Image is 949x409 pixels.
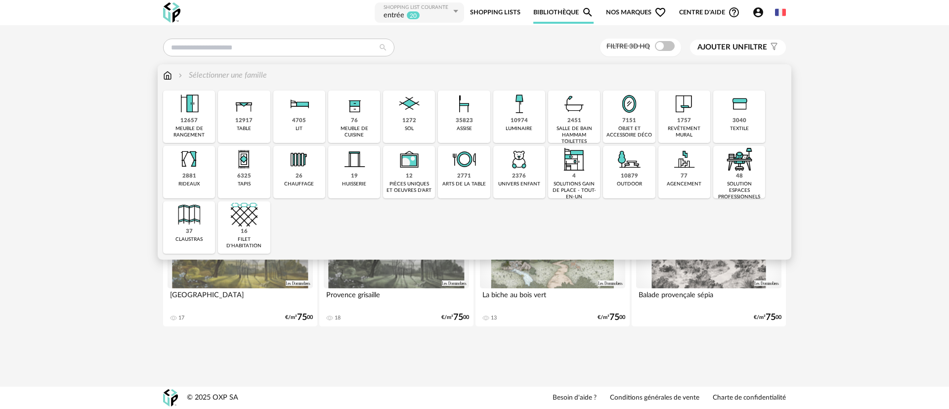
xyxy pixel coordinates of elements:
[231,201,258,228] img: filet.png
[319,202,474,326] a: 3D HQ Provence grisaille 18 €/m²7500
[609,314,619,321] span: 75
[533,1,594,24] a: BibliothèqueMagnify icon
[726,146,753,173] img: espace-de-travail.png
[506,146,532,173] img: UniversEnfant.png
[237,126,251,132] div: table
[752,6,764,18] span: Account Circle icon
[766,314,776,321] span: 75
[726,91,753,117] img: Textile.png
[451,91,477,117] img: Assise.png
[331,126,377,138] div: meuble de cuisine
[396,146,423,173] img: UniqueOeuvre.png
[406,173,413,180] div: 12
[341,91,368,117] img: Rangement.png
[297,314,307,321] span: 75
[736,173,743,180] div: 48
[296,126,302,132] div: lit
[178,315,184,321] div: 17
[178,181,200,187] div: rideaux
[697,44,744,51] span: Ajouter un
[511,117,528,125] div: 10974
[238,181,251,187] div: tapis
[442,181,486,187] div: arts de la table
[730,126,749,132] div: textile
[610,394,699,403] a: Conditions générales de vente
[182,173,196,180] div: 2881
[406,11,420,20] sup: 20
[324,288,469,308] div: Provence grisaille
[457,173,471,180] div: 2771
[457,126,472,132] div: assise
[661,126,707,138] div: revêtement mural
[616,91,643,117] img: Miroir.png
[716,181,762,200] div: solution espaces professionnels
[241,228,248,235] div: 16
[176,201,203,228] img: Cloison.png
[475,202,630,326] a: 3D HQ La biche au bois vert 13 €/m²7500
[453,314,463,321] span: 75
[553,394,597,403] a: Besoin d'aide ?
[728,6,740,18] span: Help Circle Outline icon
[351,173,358,180] div: 19
[163,70,172,81] img: svg+xml;base64,PHN2ZyB3aWR0aD0iMTYiIGhlaWdodD0iMTciIHZpZXdCb3g9IjAgMCAxNiAxNyIgZmlsbD0ibm9uZSIgeG...
[296,173,302,180] div: 26
[286,91,312,117] img: Literie.png
[606,43,650,50] span: Filtre 3D HQ
[237,173,251,180] div: 6325
[235,117,253,125] div: 12917
[754,314,781,321] div: €/m² 00
[166,126,212,138] div: meuble de rangement
[386,181,432,194] div: pièces uniques et oeuvres d'art
[690,40,786,55] button: Ajouter unfiltre Filter icon
[286,146,312,173] img: Radiateur.png
[697,43,767,52] span: filtre
[506,91,532,117] img: Luminaire.png
[456,117,473,125] div: 35823
[667,181,701,187] div: agencement
[606,126,652,138] div: objet et accessoire déco
[284,181,314,187] div: chauffage
[671,91,697,117] img: Papier%20peint.png
[621,173,638,180] div: 10879
[632,202,786,326] a: 3D HQ Balade provençale sépia €/m²7500
[567,117,581,125] div: 2451
[231,146,258,173] img: Tapis.png
[163,2,180,23] img: OXP
[187,393,238,403] div: © 2025 OXP SA
[498,181,540,187] div: univers enfant
[654,6,666,18] span: Heart Outline icon
[221,236,267,249] div: filet d'habitation
[572,173,576,180] div: 4
[775,7,786,18] img: fr
[396,91,423,117] img: Sol.png
[480,288,625,308] div: La biche au bois vert
[335,315,341,321] div: 18
[176,146,203,173] img: Rideaux.png
[176,70,184,81] img: svg+xml;base64,PHN2ZyB3aWR0aD0iMTYiIGhlaWdodD0iMTYiIHZpZXdCb3g9IjAgMCAxNiAxNiIgZmlsbD0ibm9uZSIgeG...
[351,117,358,125] div: 76
[470,1,520,24] a: Shopping Lists
[561,146,588,173] img: ToutEnUn.png
[713,394,786,403] a: Charte de confidentialité
[163,389,178,407] img: OXP
[512,173,526,180] div: 2376
[402,117,416,125] div: 1272
[292,117,306,125] div: 4705
[677,117,691,125] div: 1757
[551,181,597,200] div: solutions gain de place - tout-en-un
[163,202,317,326] a: 3D HQ [GEOGRAPHIC_DATA] 17 €/m²7500
[341,146,368,173] img: Huiserie.png
[606,1,666,24] span: Nos marques
[733,117,746,125] div: 3040
[551,126,597,145] div: salle de bain hammam toilettes
[176,91,203,117] img: Meuble%20de%20rangement.png
[384,11,404,21] div: entrée
[176,70,267,81] div: Sélectionner une famille
[441,314,469,321] div: €/m² 00
[491,315,497,321] div: 13
[561,91,588,117] img: Salle%20de%20bain.png
[767,43,778,52] span: Filter icon
[186,228,193,235] div: 37
[582,6,594,18] span: Magnify icon
[231,91,258,117] img: Table.png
